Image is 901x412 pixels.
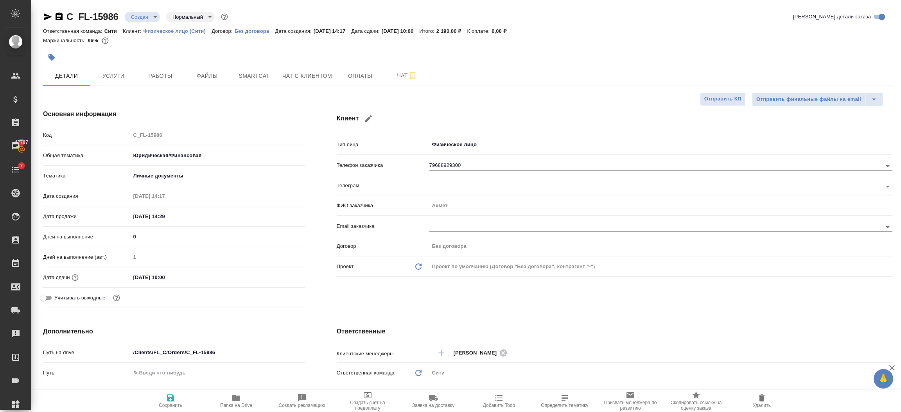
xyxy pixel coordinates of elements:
p: Договор: [212,28,235,34]
span: Призвать менеджера по развитию [602,400,659,411]
span: Сохранить [159,403,182,408]
button: Скопировать ссылку для ЯМессенджера [43,12,52,21]
input: Пустое поле [429,240,892,252]
button: Добавить Todo [466,390,532,412]
button: Open [882,161,893,172]
span: Чат с клиентом [282,71,332,81]
span: Smartcat [235,71,273,81]
span: Заявка на доставку [412,403,454,408]
div: Проект по умолчанию (Договор "Без договора", контрагент "-") [429,260,892,273]
p: Дней на выполнение [43,233,131,241]
span: Определить тематику [541,403,588,408]
button: Скопировать ссылку [54,12,64,21]
span: [PERSON_NAME] [454,349,502,357]
p: К оплате: [467,28,492,34]
p: Email заказчика [337,222,429,230]
p: 0,00 ₽ [492,28,512,34]
input: Пустое поле [131,251,305,263]
p: Договор [337,242,429,250]
p: [DATE] 14:17 [314,28,352,34]
span: Папка на Drive [220,403,252,408]
button: Выбери, если сб и вс нужно считать рабочими днями для выполнения заказа. [111,293,122,303]
a: 7 [2,160,29,179]
button: Сохранить [138,390,203,412]
input: ✎ Введи что-нибудь [131,367,305,378]
span: Удалить [753,403,771,408]
div: Сити [429,366,892,380]
span: Создать рекламацию [279,403,325,408]
button: Скопировать ссылку на оценку заказа [663,390,729,412]
button: 68.85 RUB; [100,36,110,46]
span: 7 [15,162,27,170]
p: Дата создания [43,192,131,200]
h4: Клиент [337,109,892,128]
button: Создать рекламацию [269,390,335,412]
button: Нормальный [170,14,205,20]
p: Телефон заказчика [337,161,429,169]
p: Дата создания: [275,28,313,34]
a: 47787 [2,136,29,156]
button: 🙏 [874,369,893,389]
a: C_FL-15986 [66,11,118,22]
button: Добавить тэг [43,49,60,66]
div: ✎ Введи что-нибудь [131,387,305,400]
button: Создать счет на предоплату [335,390,400,412]
button: Создан [129,14,151,20]
h4: Основная информация [43,109,305,119]
input: ✎ Введи что-нибудь [131,347,305,358]
span: 47787 [10,138,33,146]
span: Детали [48,71,85,81]
span: 🙏 [877,371,890,387]
button: Open [882,181,893,192]
div: Юридическая/Финансовая [131,149,305,162]
span: Услуги [95,71,132,81]
div: split button [752,92,883,106]
h4: Дополнительно [43,327,305,336]
p: Код [43,131,131,139]
button: Доп статусы указывают на важность/срочность заказа [219,12,230,22]
a: Без договора [235,27,275,34]
div: [PERSON_NAME] [454,348,510,358]
p: Клиентские менеджеры [337,350,429,358]
p: Ответственная команда: [43,28,104,34]
p: Телеграм [337,182,429,190]
p: Тип лица [337,141,429,149]
button: Папка на Drive [203,390,269,412]
span: Проектная группа [348,389,391,397]
button: Open [888,352,890,354]
div: Создан [125,12,160,22]
div: Личные документы [131,169,305,183]
p: Клиент: [123,28,143,34]
button: Определить тематику [532,390,598,412]
p: Сити [104,28,123,34]
a: Физическое лицо (Сити) [143,27,212,34]
p: Итого: [419,28,436,34]
p: Путь [43,369,131,377]
p: Ответственная команда [337,369,395,377]
p: Дата продажи [43,213,131,220]
button: Добавить менеджера [432,344,450,362]
h4: Ответственные [337,327,892,336]
input: ✎ Введи что-нибудь [131,211,199,222]
button: Призвать менеджера по развитию [598,390,663,412]
span: Файлы [188,71,226,81]
button: Отправить финальные файлы на email [752,92,865,106]
span: Добавить Todo [483,403,515,408]
p: Общая тематика [43,152,131,159]
span: Учитывать выходные [54,294,106,302]
button: Если добавить услуги и заполнить их объемом, то дата рассчитается автоматически [70,272,80,283]
input: Пустое поле [131,129,305,141]
svg: Подписаться [408,71,417,81]
p: 96% [88,38,100,43]
input: Пустое поле [131,190,199,202]
p: 2 190,00 ₽ [436,28,467,34]
div: Физическое лицо [429,138,892,151]
p: [DATE] 10:00 [382,28,420,34]
p: Дата сдачи: [351,28,381,34]
button: Заявка на доставку [400,390,466,412]
span: Отправить финальные файлы на email [756,95,861,104]
p: Путь на drive [43,349,131,356]
p: Физическое лицо (Сити) [143,28,212,34]
span: Оплаты [341,71,379,81]
p: Проект [337,263,354,270]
